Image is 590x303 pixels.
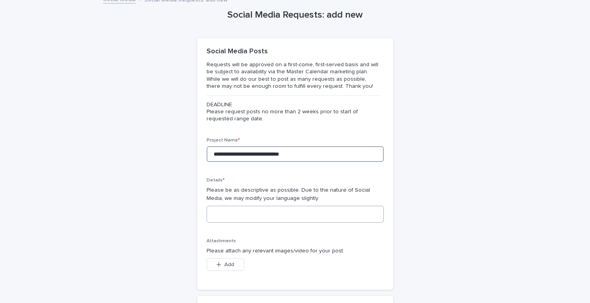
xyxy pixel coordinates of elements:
[207,186,384,203] p: Please be as descriptive as possible. Due to the nature of Social Media, we may modify your langu...
[207,47,268,56] h2: Social Media Posts
[197,9,393,21] h1: Social Media Requests: add new
[207,101,381,123] p: DEADLINE Please request posts no more than 2 weeks prior to start of requested range date.
[207,258,244,271] button: Add
[224,262,234,267] span: Add
[207,239,236,243] span: Attachments
[207,61,381,90] p: Requests will be approved on a first-come, first-served basis and will be subject to availability...
[207,178,225,183] span: Details
[207,247,384,255] p: Please attach any relevant images/video for your post.
[207,138,240,143] span: Project Name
